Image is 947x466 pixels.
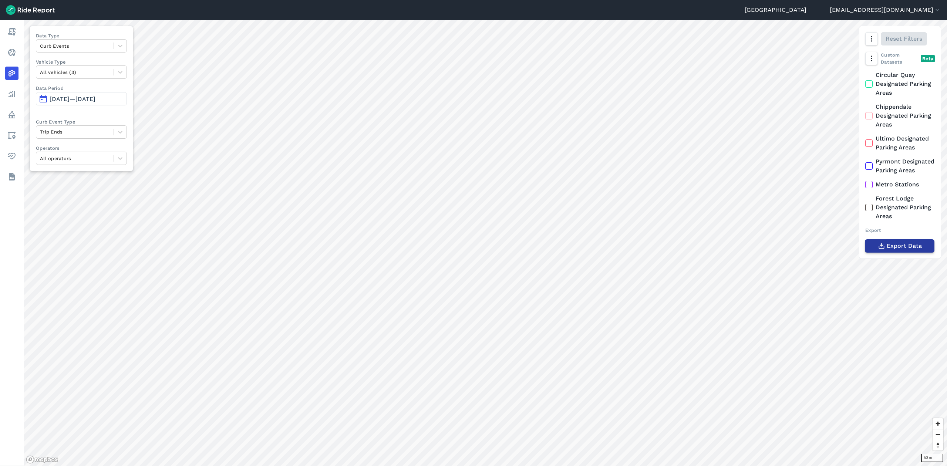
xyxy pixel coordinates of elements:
[933,440,943,450] button: Reset bearing to north
[6,5,55,15] img: Ride Report
[865,134,935,152] label: Ultimo Designated Parking Areas
[830,6,941,14] button: [EMAIL_ADDRESS][DOMAIN_NAME]
[933,429,943,440] button: Zoom out
[5,87,18,101] a: Analyze
[921,454,943,462] div: 50 m
[5,129,18,142] a: Areas
[5,67,18,80] a: Heatmaps
[36,58,127,65] label: Vehicle Type
[886,34,922,43] span: Reset Filters
[50,95,95,102] span: [DATE]—[DATE]
[921,55,935,62] div: Beta
[745,6,806,14] a: [GEOGRAPHIC_DATA]
[5,25,18,38] a: Report
[865,194,935,221] label: Forest Lodge Designated Parking Areas
[5,149,18,163] a: Health
[24,20,947,466] canvas: Map
[887,242,922,250] span: Export Data
[36,92,127,105] button: [DATE]—[DATE]
[5,108,18,121] a: Policy
[865,239,934,253] button: Export Data
[36,118,127,125] label: Curb Event Type
[36,32,127,39] label: Data Type
[5,46,18,59] a: Realtime
[5,170,18,183] a: Datasets
[36,145,127,152] label: Operators
[865,71,935,97] label: Circular Quay Designated Parking Areas
[933,418,943,429] button: Zoom in
[865,157,935,175] label: Pyrmont Designated Parking Areas
[865,51,935,65] div: Custom Datasets
[36,85,127,92] label: Data Period
[26,455,58,464] a: Mapbox logo
[865,180,935,189] label: Metro Stations
[865,102,935,129] label: Chippendale Designated Parking Areas
[881,32,927,45] button: Reset Filters
[865,227,935,234] div: Export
